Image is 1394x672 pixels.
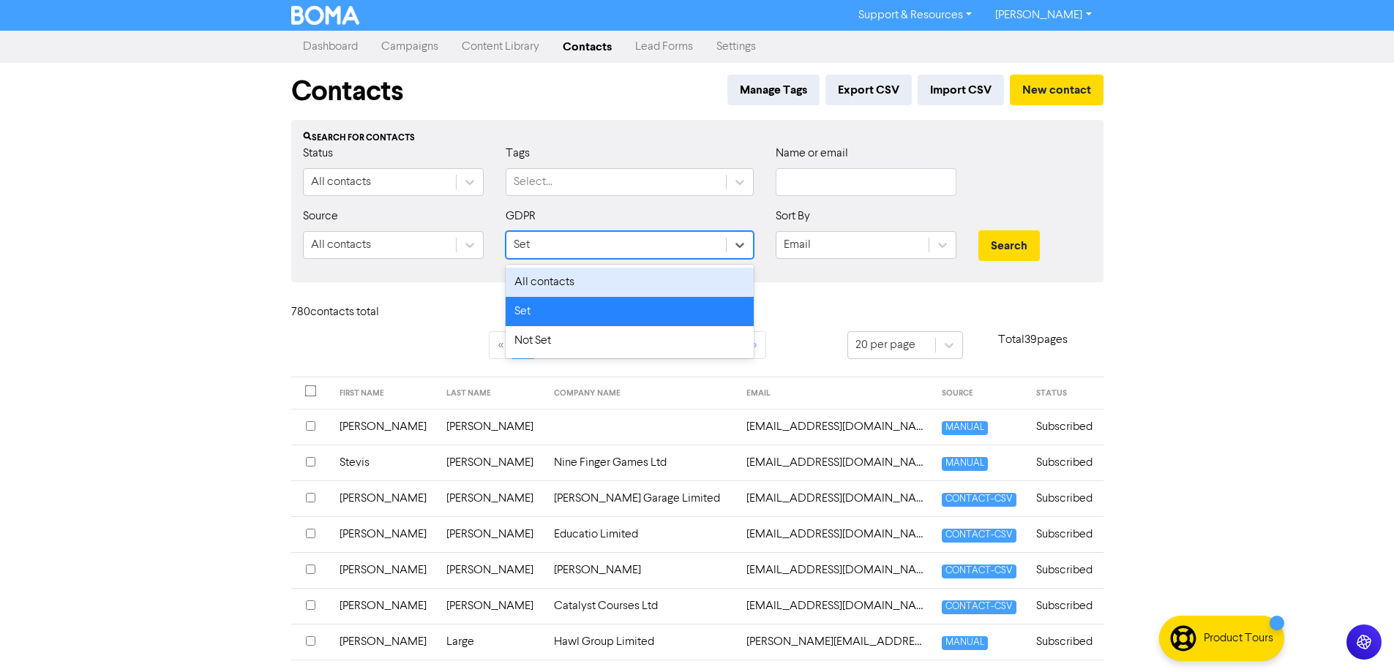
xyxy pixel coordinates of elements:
td: Subscribed [1027,552,1103,588]
td: Nine Finger Games Ltd [545,445,738,480]
td: Subscribed [1027,409,1103,445]
a: Content Library [450,32,551,61]
td: Stevis [331,445,438,480]
p: Total 39 pages [963,331,1103,349]
td: [PERSON_NAME] [438,552,545,588]
td: [PERSON_NAME] [438,588,545,624]
div: 20 per page [855,336,915,354]
button: New contact [1010,75,1103,105]
td: Subscribed [1027,624,1103,660]
a: Campaigns [370,32,450,61]
label: Source [303,208,338,225]
label: Name or email [776,145,848,162]
td: accounts.fg@btconnect.com [738,480,932,516]
h1: Contacts [291,75,403,108]
th: EMAIL [738,377,932,409]
td: Catalyst Courses Ltd [545,588,738,624]
span: CONTACT-CSV [942,529,1016,543]
a: Dashboard [291,32,370,61]
td: actelliott@gmail.com [738,588,932,624]
td: 9fingergames@gmail.com [738,445,932,480]
label: GDPR [506,208,536,225]
iframe: Chat Widget [1321,602,1394,672]
td: [PERSON_NAME] [438,516,545,552]
td: Subscribed [1027,445,1103,480]
span: MANUAL [942,421,988,435]
a: Contacts [551,32,623,61]
span: CONTACT-CSV [942,565,1016,578]
div: All contacts [311,236,371,254]
td: [PERSON_NAME] [438,445,545,480]
th: STATUS [1027,377,1103,409]
td: acrandalltraining@btinternet.com [738,552,932,588]
a: [PERSON_NAME] [983,4,1103,27]
div: Set [514,236,530,254]
div: All contacts [506,268,754,297]
span: MANUAL [942,457,988,471]
label: Sort By [776,208,810,225]
td: Subscribed [1027,588,1103,624]
th: COMPANY NAME [545,377,738,409]
a: Settings [705,32,768,61]
th: LAST NAME [438,377,545,409]
td: Hawl Group Limited [545,624,738,660]
td: [PERSON_NAME] [331,624,438,660]
button: Manage Tags [727,75,820,105]
div: Select... [514,173,552,191]
th: SOURCE [933,377,1027,409]
td: Large [438,624,545,660]
button: Export CSV [825,75,912,105]
td: [PERSON_NAME] [438,409,545,445]
div: All contacts [311,173,371,191]
td: [PERSON_NAME] [545,552,738,588]
span: MANUAL [942,636,988,650]
label: Tags [506,145,530,162]
td: [PERSON_NAME] [331,552,438,588]
td: [PERSON_NAME] [438,480,545,516]
label: Status [303,145,333,162]
td: [PERSON_NAME] [331,480,438,516]
td: adam.7828@yahoo.co.uk [738,624,932,660]
div: Set [506,297,754,326]
td: 2006figg@gmail.com [738,409,932,445]
span: CONTACT-CSV [942,493,1016,507]
a: Lead Forms [623,32,705,61]
div: Email [784,236,811,254]
a: » [742,331,766,359]
td: Subscribed [1027,516,1103,552]
button: Import CSV [918,75,1004,105]
td: Educatio Limited [545,516,738,552]
td: [PERSON_NAME] Garage Limited [545,480,738,516]
td: [PERSON_NAME] [331,409,438,445]
div: Not Set [506,326,754,355]
th: FIRST NAME [331,377,438,409]
button: Search [978,230,1040,261]
td: [PERSON_NAME] [331,516,438,552]
div: Search for contacts [303,132,1092,145]
h6: 780 contact s total [291,306,408,320]
td: [PERSON_NAME] [331,588,438,624]
a: Support & Resources [847,4,983,27]
td: Subscribed [1027,480,1103,516]
img: BOMA Logo [291,6,360,25]
td: accounts@meadowsnurseries.co.uk [738,516,932,552]
span: CONTACT-CSV [942,600,1016,614]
